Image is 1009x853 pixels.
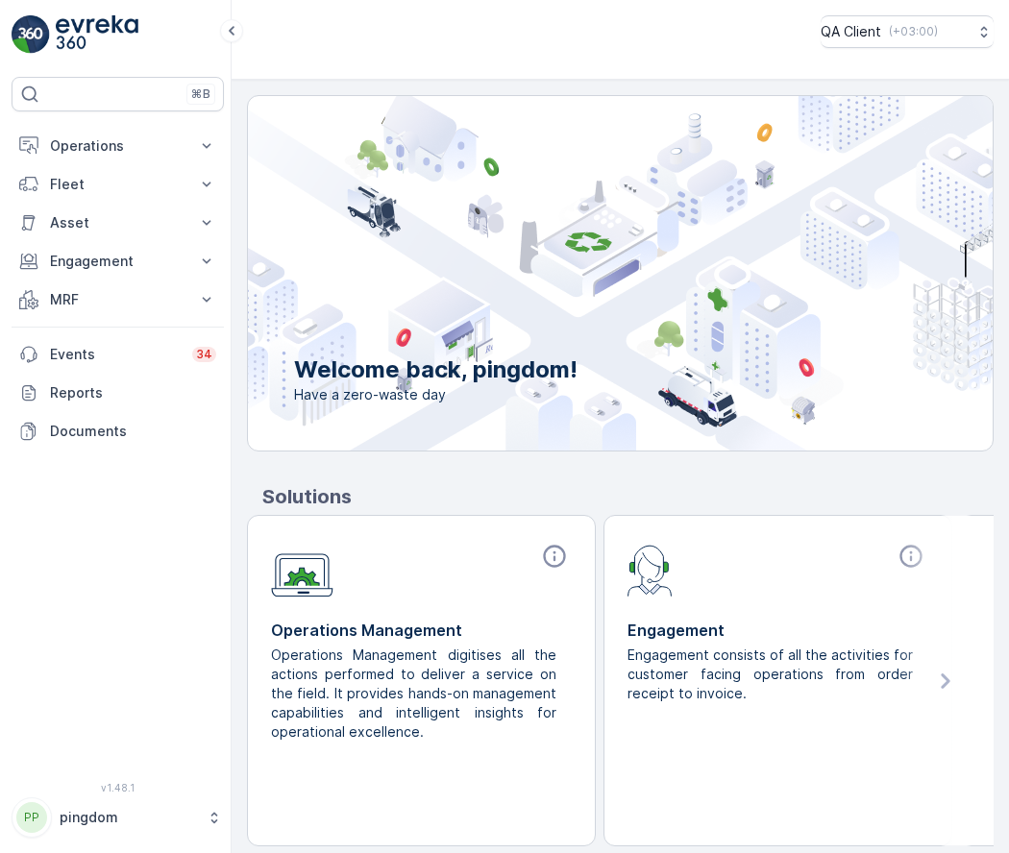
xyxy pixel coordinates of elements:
[271,646,556,742] p: Operations Management digitises all the actions performed to deliver a service on the field. It p...
[294,385,578,404] span: Have a zero-waste day
[60,808,197,827] p: pingdom
[50,213,185,232] p: Asset
[50,383,216,402] p: Reports
[889,24,938,39] p: ( +03:00 )
[821,22,881,41] p: QA Client
[821,15,994,48] button: QA Client(+03:00)
[191,86,210,102] p: ⌘B
[12,15,50,54] img: logo
[12,280,224,319] button: MRF
[161,96,993,451] img: city illustration
[12,204,224,242] button: Asset
[50,175,185,194] p: Fleet
[628,619,928,642] p: Engagement
[12,335,224,374] a: Events34
[16,802,47,833] div: PP
[271,619,572,642] p: Operations Management
[50,345,181,364] p: Events
[12,782,224,793] span: v 1.48.1
[12,242,224,280] button: Engagement
[196,347,212,362] p: 34
[628,646,913,703] p: Engagement consists of all the activities for customer facing operations from order receipt to in...
[12,127,224,165] button: Operations
[12,374,224,412] a: Reports
[12,412,224,451] a: Documents
[50,136,185,156] p: Operations
[294,354,578,385] p: Welcome back, pingdom!
[12,797,224,838] button: PPpingdom
[50,422,216,441] p: Documents
[50,252,185,271] p: Engagement
[271,543,333,597] img: module-icon
[628,543,673,597] img: module-icon
[50,290,185,309] p: MRF
[56,15,138,54] img: logo_light-DOdMpM7g.png
[12,165,224,204] button: Fleet
[262,482,994,511] p: Solutions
